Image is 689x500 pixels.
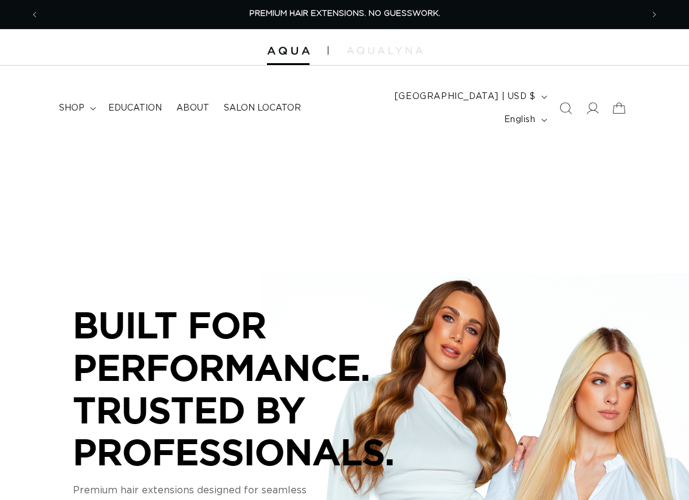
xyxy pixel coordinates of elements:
[641,3,668,26] button: Next announcement
[176,103,209,114] span: About
[552,95,579,122] summary: Search
[101,95,169,121] a: Education
[267,47,310,55] img: Aqua Hair Extensions
[497,108,552,131] button: English
[52,95,101,121] summary: shop
[395,91,536,103] span: [GEOGRAPHIC_DATA] | USD $
[347,47,423,54] img: aqualyna.com
[108,103,162,114] span: Education
[249,10,440,18] span: PREMIUM HAIR EXTENSIONS. NO GUESSWORK.
[216,95,308,121] a: Salon Locator
[21,3,48,26] button: Previous announcement
[73,304,438,473] p: BUILT FOR PERFORMANCE. TRUSTED BY PROFESSIONALS.
[387,85,552,108] button: [GEOGRAPHIC_DATA] | USD $
[59,103,85,114] span: shop
[224,103,301,114] span: Salon Locator
[169,95,216,121] a: About
[504,114,536,126] span: English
